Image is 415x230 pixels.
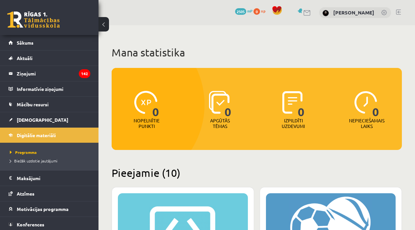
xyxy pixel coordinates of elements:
[10,149,92,155] a: Programma
[235,8,252,13] a: 2505 mP
[282,91,303,114] img: icon-completed-tasks-ad58ae20a441b2904462921112bc710f1caf180af7a3daa7317a5a94f2d26646.svg
[17,221,44,227] span: Konferences
[17,132,56,138] span: Digitālie materiāli
[354,91,377,114] img: icon-clock-7be60019b62300814b6bd22b8e044499b485619524d84068768e800edab66f18.svg
[7,11,60,28] a: Rīgas 1. Tālmācības vidusskola
[10,150,37,155] span: Programma
[281,118,306,129] p: Izpildīti uzdevumi
[209,91,229,114] img: icon-learned-topics-4a711ccc23c960034f471b6e78daf4a3bad4a20eaf4de84257b87e66633f6470.svg
[298,91,305,118] span: 0
[349,118,384,129] p: Nepieciešamais laiks
[17,81,90,96] legend: Informatīvie ziņojumi
[17,55,33,61] span: Aktuāli
[207,118,233,129] p: Apgūtās tēmas
[79,69,90,78] i: 142
[9,128,90,143] a: Digitālie materiāli
[9,81,90,96] a: Informatīvie ziņojumi
[322,10,329,16] img: Dmitrijs Zemtautis
[17,40,33,46] span: Sākums
[17,117,68,123] span: [DEMOGRAPHIC_DATA]
[9,171,90,186] a: Maksājumi
[9,186,90,201] a: Atzīmes
[17,66,90,81] legend: Ziņojumi
[9,201,90,217] a: Motivācijas programma
[10,158,92,164] a: Biežāk uzdotie jautājumi
[372,91,379,118] span: 0
[261,8,265,13] span: xp
[225,91,231,118] span: 0
[17,171,90,186] legend: Maksājumi
[17,191,34,197] span: Atzīmes
[333,9,374,16] a: [PERSON_NAME]
[112,166,402,179] h2: Pieejamie (10)
[9,66,90,81] a: Ziņojumi142
[152,91,159,118] span: 0
[9,112,90,127] a: [DEMOGRAPHIC_DATA]
[253,8,269,13] a: 0 xp
[253,8,260,15] span: 0
[9,51,90,66] a: Aktuāli
[17,101,49,107] span: Mācību resursi
[247,8,252,13] span: mP
[235,8,246,15] span: 2505
[112,46,402,59] h1: Mana statistika
[9,97,90,112] a: Mācību resursi
[17,206,69,212] span: Motivācijas programma
[9,35,90,50] a: Sākums
[10,158,57,163] span: Biežāk uzdotie jautājumi
[134,91,157,114] img: icon-xp-0682a9bc20223a9ccc6f5883a126b849a74cddfe5390d2b41b4391c66f2066e7.svg
[134,118,160,129] p: Nopelnītie punkti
